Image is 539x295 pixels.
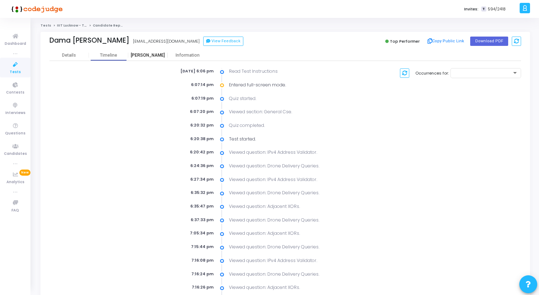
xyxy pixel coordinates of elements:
label: Occurrences for: [415,70,449,76]
div: Read Test Instructions [225,68,361,75]
span: Candidates [4,151,27,157]
div: 6:20:42 pm [128,149,221,155]
a: Tests [40,23,51,28]
span: Questions [5,130,25,137]
div: 6:35:32 pm [128,190,221,196]
span: FAQ [11,208,19,214]
div: 6:07:14 pm [128,82,221,88]
span: Interviews [5,110,25,116]
div: 6:07:19 pm [128,95,221,101]
div: Viewed question: Drone Delivery Queries. [225,244,361,250]
nav: breadcrumb [40,23,530,28]
div: 6:37:33 pm [128,217,221,223]
span: Tests [10,69,21,75]
div: Quiz completed. [225,122,361,129]
div: Viewed question: Adjacent XORs. [225,230,361,237]
div: Viewed section: General Cse. [225,109,361,115]
div: Viewed question: Drone Delivery Queries. [225,190,361,196]
div: Viewed question: IPv4 Address Validator. [225,149,361,156]
button: Download PDF [470,37,508,46]
div: 7:15:44 pm [128,244,221,250]
img: logo [9,2,63,16]
div: 6:24:36 pm [128,163,221,169]
div: Details [62,53,76,58]
div: [DATE] 6:06 pm [128,68,221,74]
div: [EMAIL_ADDRESS][DOMAIN_NAME] [133,38,200,44]
div: Viewed question: IPv4 Address Validator. [225,257,361,264]
span: 594/2418 [488,6,506,12]
span: Candidate Report [93,23,126,28]
div: Quiz started. [225,95,361,102]
div: 7:16:26 pm [128,284,221,290]
span: Contests [6,90,24,96]
div: Entered full-screen mode. [225,82,361,88]
div: Viewed question: Drone Delivery Queries. [225,163,361,169]
div: 6:35:47 pm [128,203,221,209]
div: 7:16:24 pm [128,271,221,277]
div: Viewed question: IPv4 Address Validator. [225,176,361,183]
div: 6:20:38 pm [128,136,221,142]
div: Test started. [225,136,361,142]
span: New [19,170,30,176]
div: Viewed question: Adjacent XORs. [225,284,361,291]
button: Copy Public Link [425,36,467,47]
span: Dashboard [5,41,26,47]
div: 6:20:32 pm [128,122,221,128]
a: IIIT Lucknow - Titan Engineering Intern 2026 [57,23,135,28]
div: Viewed question: Adjacent XORs. [225,203,361,210]
div: Viewed question: Drone Delivery Queries. [225,217,361,223]
div: 6:27:34 pm [128,176,221,182]
div: Information [168,53,207,58]
label: Invites: [464,6,478,12]
div: Timeline [100,53,117,58]
div: Viewed question: Drone Delivery Queries. [225,271,361,277]
div: [PERSON_NAME] [128,53,168,58]
div: 7:16:08 pm [128,257,221,263]
span: T [481,6,486,12]
span: Top Performer [390,38,420,44]
div: 6:07:20 pm [128,109,221,115]
div: 7:05:34 pm [128,230,221,236]
button: View Feedback [203,37,243,46]
div: Dama [PERSON_NAME] [49,36,129,44]
span: Analytics [6,179,24,185]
